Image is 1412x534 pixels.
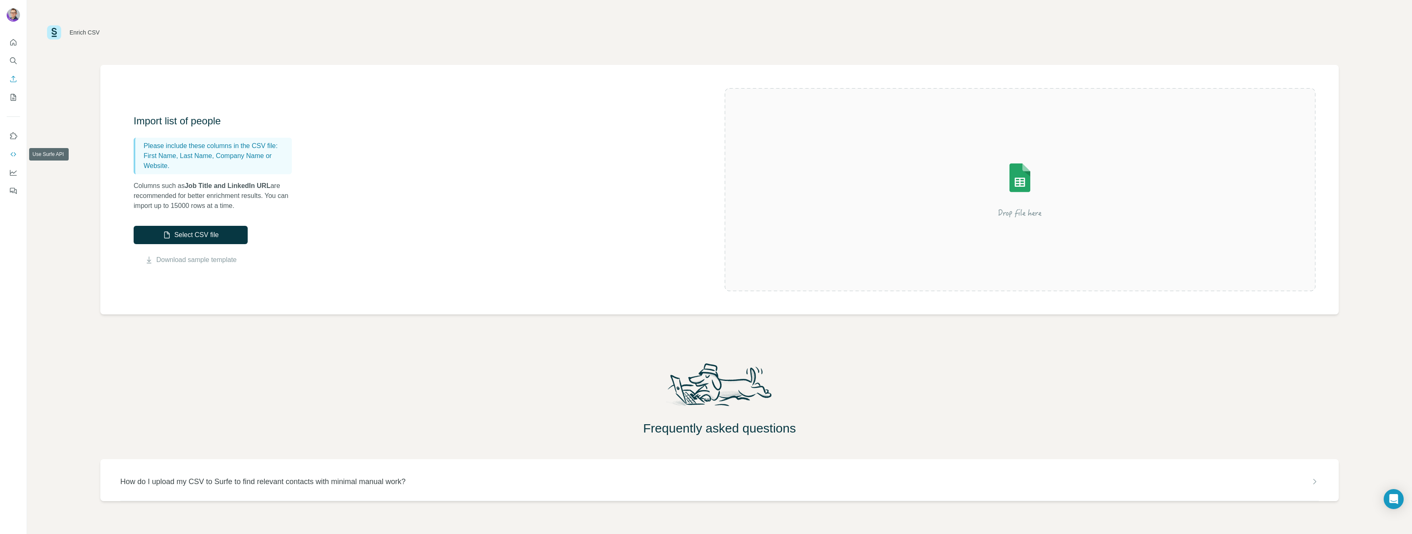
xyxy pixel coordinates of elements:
h2: Frequently asked questions [27,421,1412,436]
p: Please include these columns in the CSV file: [144,141,288,151]
button: My lists [7,90,20,105]
button: Quick start [7,35,20,50]
button: Search [7,53,20,68]
p: How do I upload my CSV to Surfe to find relevant contacts with minimal manual work? [120,476,405,487]
img: Surfe Mascot Illustration [660,361,780,414]
p: First Name, Last Name, Company Name or Website. [144,151,288,171]
button: Feedback [7,183,20,198]
button: Dashboard [7,165,20,180]
button: Use Surfe API [7,147,20,162]
img: Surfe Illustration - Drop file here or select below [945,140,1095,240]
img: Surfe Logo [47,25,61,40]
span: Job Title and LinkedIn URL [185,182,271,189]
button: Select CSV file [134,226,248,244]
p: Columns such as are recommended for better enrichment results. You can import up to 15000 rows at... [134,181,300,211]
button: Use Surfe on LinkedIn [7,129,20,143]
img: Avatar [7,8,20,22]
div: Open Intercom Messenger [1384,489,1404,509]
button: Enrich CSV [7,72,20,87]
h3: Import list of people [134,114,300,128]
a: Download sample template [157,255,237,265]
div: Enrich CSV [70,28,99,37]
button: Download sample template [134,255,248,265]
